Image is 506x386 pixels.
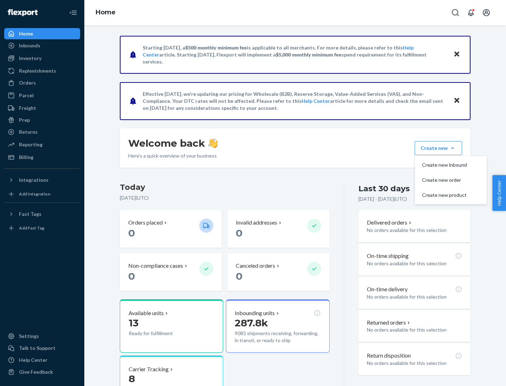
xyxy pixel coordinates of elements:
[4,102,80,114] a: Freight
[19,92,34,99] div: Parcel
[19,177,48,184] div: Integrations
[143,91,447,112] p: Effective [DATE], we're updating our pricing for Wholesale (B2B), Reserve Storage, Value-Added Se...
[4,90,80,101] a: Parcel
[19,333,39,340] div: Settings
[4,354,80,366] a: Help Center
[128,270,135,282] span: 0
[19,128,38,135] div: Returns
[128,219,163,227] p: Orders placed
[367,360,462,367] p: No orders available for this selection
[416,158,485,173] button: Create new inbound
[128,262,183,270] p: Non-compliance cases
[367,260,462,267] p: No orders available for this selection
[235,330,320,344] p: 9085 shipments receiving, forwarding, in transit, or ready to ship
[236,219,277,227] p: Invalid addresses
[66,6,80,20] button: Close Navigation
[19,79,36,86] div: Orders
[19,141,43,148] div: Reporting
[19,357,47,364] div: Help Center
[90,2,121,23] ol: breadcrumbs
[422,178,467,182] span: Create new order
[120,210,222,248] button: Orders placed 0
[19,225,44,231] div: Add Fast Tag
[4,342,80,354] a: Talk to Support
[4,366,80,378] button: Give Feedback
[367,319,411,327] button: Returned orders
[19,211,41,218] div: Fast Tags
[226,299,329,353] button: Inbounding units287.8k9085 shipments receiving, forwarding, in transit, or ready to ship
[422,193,467,198] span: Create new product
[19,117,30,124] div: Prep
[415,141,462,155] button: Create newCreate new inboundCreate new orderCreate new product
[128,227,135,239] span: 0
[422,162,467,167] span: Create new inbound
[128,137,218,149] h1: Welcome back
[367,219,413,227] button: Delivered orders
[129,309,164,317] p: Available units
[4,174,80,186] button: Integrations
[19,30,33,37] div: Home
[19,154,33,161] div: Billing
[19,345,56,352] div: Talk to Support
[479,6,493,20] button: Open account menu
[4,152,80,163] a: Billing
[129,365,169,373] p: Carrier Tracking
[4,331,80,342] a: Settings
[367,352,411,360] p: Return disposition
[4,222,80,234] a: Add Fast Tag
[19,368,53,375] div: Give Feedback
[464,6,478,20] button: Open notifications
[4,139,80,150] a: Reporting
[416,173,485,188] button: Create new order
[301,98,330,104] a: Help Center
[120,194,330,201] p: [DATE] ( UTC )
[19,105,36,112] div: Freight
[4,126,80,138] a: Returns
[448,6,462,20] button: Open Search Box
[96,8,116,16] a: Home
[236,270,242,282] span: 0
[452,49,461,60] button: Close
[416,188,485,203] button: Create new product
[129,373,135,385] span: 8
[4,114,80,126] a: Prep
[452,96,461,106] button: Close
[236,262,275,270] p: Canceled orders
[227,253,329,291] button: Canceled orders 0
[367,285,408,293] p: On-time delivery
[143,44,447,65] p: Starting [DATE], a is applicable to all merchants. For more details, please refer to this article...
[4,40,80,51] a: Inbounds
[185,45,247,51] span: $500 monthly minimum fee
[208,138,218,148] img: hand-wave emoji
[235,309,275,317] p: Inbounding units
[367,252,409,260] p: On-time shipping
[4,77,80,88] a: Orders
[19,42,40,49] div: Inbounds
[367,293,462,300] p: No orders available for this selection
[227,210,329,248] button: Invalid addresses 0
[367,227,462,234] p: No orders available for this selection
[129,330,194,337] p: Ready for fulfillment
[236,227,242,239] span: 0
[235,317,268,329] span: 287.8k
[367,326,462,333] p: No orders available for this selection
[120,253,222,291] button: Non-compliance cases 0
[4,208,80,220] button: Fast Tags
[4,28,80,39] a: Home
[4,188,80,200] a: Add Integration
[19,55,41,62] div: Inventory
[120,182,330,193] h3: Today
[120,299,223,353] button: Available units13Ready for fulfillment
[492,175,506,211] button: Help Center
[19,67,56,74] div: Replenishments
[128,152,218,159] p: Here’s a quick overview of your business
[8,9,38,16] img: Flexport logo
[358,195,407,202] p: [DATE] - [DATE] ( UTC )
[19,191,50,197] div: Add Integration
[4,65,80,76] a: Replenishments
[276,52,342,58] span: $5,000 monthly minimum fee
[358,183,410,194] div: Last 30 days
[4,53,80,64] a: Inventory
